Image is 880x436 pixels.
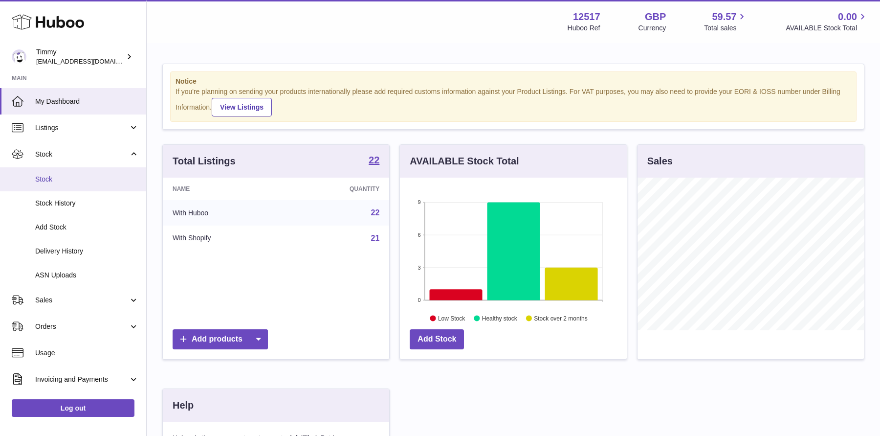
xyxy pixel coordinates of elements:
[285,178,390,200] th: Quantity
[482,315,518,321] text: Healthy stock
[534,315,588,321] text: Stock over 2 months
[369,155,379,165] strong: 22
[704,23,748,33] span: Total sales
[418,297,421,303] text: 0
[35,296,129,305] span: Sales
[410,155,519,168] h3: AVAILABLE Stock Total
[176,87,851,116] div: If you're planning on sending your products internationally please add required customs informati...
[35,199,139,208] span: Stock History
[371,234,380,242] a: 21
[35,271,139,280] span: ASN Uploads
[638,23,666,33] div: Currency
[568,23,600,33] div: Huboo Ref
[163,178,285,200] th: Name
[163,226,285,251] td: With Shopify
[35,375,129,384] span: Invoicing and Payments
[35,123,129,133] span: Listings
[173,155,236,168] h3: Total Listings
[36,57,144,65] span: [EMAIL_ADDRESS][DOMAIN_NAME]
[369,155,379,167] a: 22
[438,315,465,321] text: Low Stock
[410,329,464,349] a: Add Stock
[647,155,673,168] h3: Sales
[176,77,851,86] strong: Notice
[418,199,421,205] text: 9
[35,223,139,232] span: Add Stock
[12,399,134,417] a: Log out
[163,200,285,226] td: With Huboo
[173,399,194,412] h3: Help
[35,175,139,184] span: Stock
[12,49,26,64] img: support@pumpkinproductivity.org
[712,10,736,23] span: 59.57
[35,322,129,331] span: Orders
[418,232,421,238] text: 6
[573,10,600,23] strong: 12517
[371,208,380,217] a: 22
[35,247,139,256] span: Delivery History
[35,348,139,358] span: Usage
[838,10,857,23] span: 0.00
[786,23,868,33] span: AVAILABLE Stock Total
[35,150,129,159] span: Stock
[645,10,666,23] strong: GBP
[704,10,748,33] a: 59.57 Total sales
[418,264,421,270] text: 3
[173,329,268,349] a: Add products
[36,47,124,66] div: Timmy
[35,97,139,106] span: My Dashboard
[212,98,272,116] a: View Listings
[786,10,868,33] a: 0.00 AVAILABLE Stock Total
